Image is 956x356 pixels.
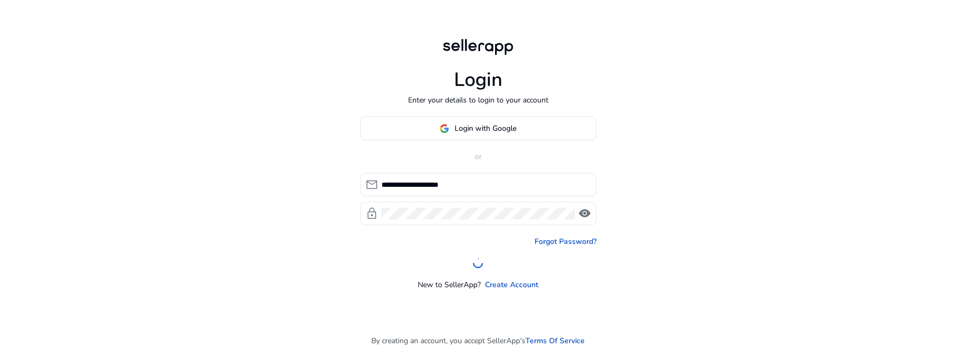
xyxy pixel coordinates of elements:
p: or [360,151,596,162]
a: Create Account [485,279,538,290]
span: mail [365,178,378,191]
p: Enter your details to login to your account [408,94,548,106]
img: google-logo.svg [440,124,449,133]
a: Terms Of Service [525,335,585,346]
a: Forgot Password? [535,236,596,247]
button: Login with Google [360,116,596,140]
h1: Login [454,68,503,91]
span: lock [365,207,378,220]
span: Login with Google [455,123,516,134]
span: visibility [578,207,591,220]
p: New to SellerApp? [418,279,481,290]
